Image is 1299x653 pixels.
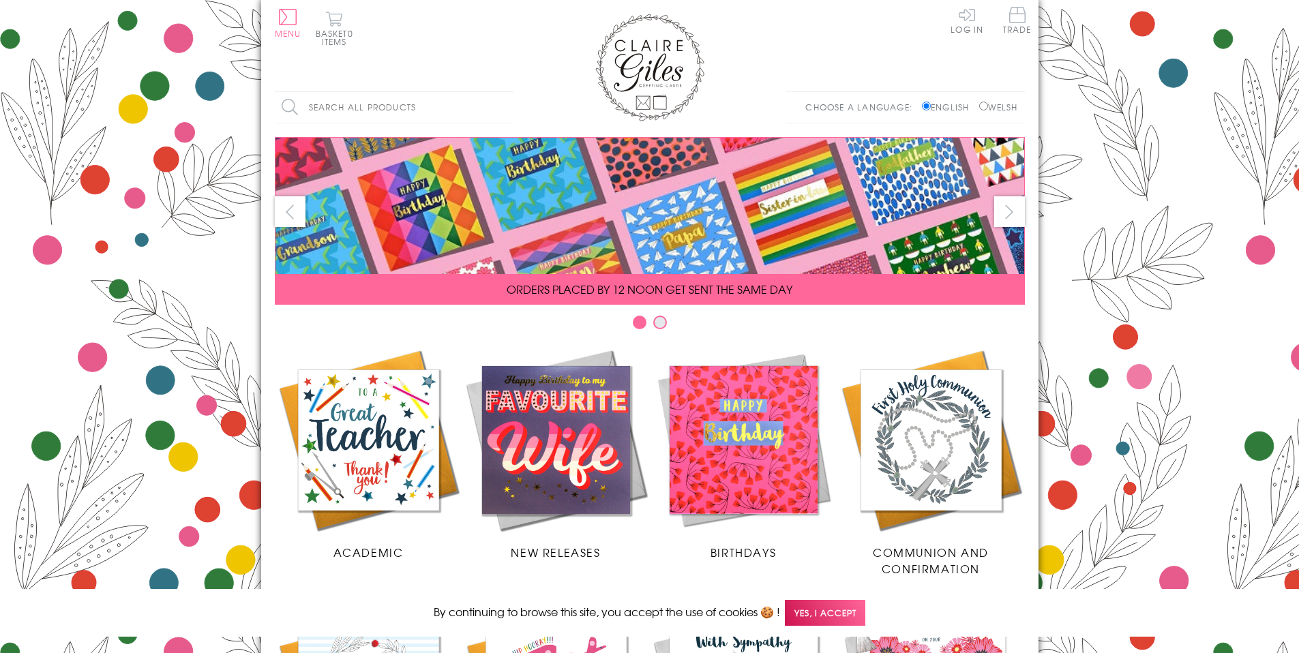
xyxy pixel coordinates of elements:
[507,281,792,297] span: ORDERS PLACED BY 12 NOON GET SENT THE SAME DAY
[500,92,513,123] input: Search
[1003,7,1032,33] span: Trade
[595,14,704,121] img: Claire Giles Greetings Cards
[275,196,305,227] button: prev
[785,600,865,626] span: Yes, I accept
[994,196,1025,227] button: next
[316,11,353,46] button: Basket0 items
[511,544,600,560] span: New Releases
[333,544,404,560] span: Academic
[837,346,1025,577] a: Communion and Confirmation
[711,544,776,560] span: Birthdays
[979,102,988,110] input: Welsh
[653,316,667,329] button: Carousel Page 2
[322,27,353,48] span: 0 items
[951,7,983,33] a: Log In
[650,346,837,560] a: Birthdays
[805,101,919,113] p: Choose a language:
[275,27,301,40] span: Menu
[462,346,650,560] a: New Releases
[873,544,989,577] span: Communion and Confirmation
[922,101,976,113] label: English
[275,315,1025,336] div: Carousel Pagination
[633,316,646,329] button: Carousel Page 1 (Current Slide)
[275,346,462,560] a: Academic
[1003,7,1032,36] a: Trade
[275,9,301,37] button: Menu
[275,92,513,123] input: Search all products
[979,101,1018,113] label: Welsh
[922,102,931,110] input: English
